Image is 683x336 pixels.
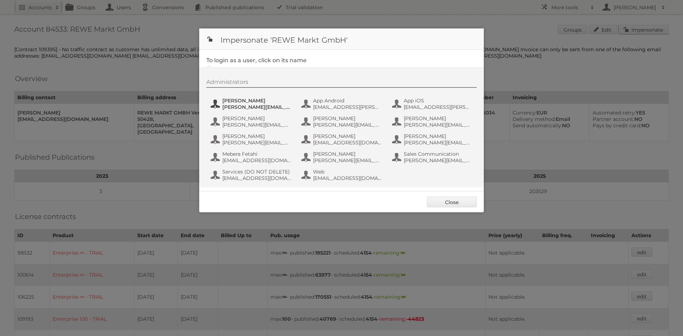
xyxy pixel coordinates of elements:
[222,133,291,139] span: [PERSON_NAME]
[391,132,475,146] button: [PERSON_NAME] [PERSON_NAME][EMAIL_ADDRESS][PERSON_NAME][DOMAIN_NAME]
[313,139,382,146] span: [EMAIL_ADDRESS][DOMAIN_NAME]
[313,133,382,139] span: [PERSON_NAME]
[206,57,307,64] legend: To login as a user, click on its name
[404,104,473,110] span: [EMAIL_ADDRESS][PERSON_NAME][DOMAIN_NAME]
[404,157,473,164] span: [PERSON_NAME][EMAIL_ADDRESS][PERSON_NAME][DOMAIN_NAME]
[222,115,291,122] span: [PERSON_NAME]
[391,150,475,164] button: Sales Communication [PERSON_NAME][EMAIL_ADDRESS][PERSON_NAME][DOMAIN_NAME]
[301,168,384,182] button: Web [EMAIL_ADDRESS][DOMAIN_NAME]
[313,175,382,181] span: [EMAIL_ADDRESS][DOMAIN_NAME]
[313,115,382,122] span: [PERSON_NAME]
[301,97,384,111] button: App Android [EMAIL_ADDRESS][PERSON_NAME][DOMAIN_NAME]
[222,104,291,110] span: [PERSON_NAME][EMAIL_ADDRESS][PERSON_NAME][DOMAIN_NAME]
[301,114,384,129] button: [PERSON_NAME] [PERSON_NAME][EMAIL_ADDRESS][PERSON_NAME][DOMAIN_NAME]
[313,151,382,157] span: [PERSON_NAME]
[301,150,384,164] button: [PERSON_NAME] [PERSON_NAME][EMAIL_ADDRESS][DOMAIN_NAME]
[404,115,473,122] span: [PERSON_NAME]
[210,150,293,164] button: Mebera Fetahi [EMAIL_ADDRESS][DOMAIN_NAME]
[391,114,475,129] button: [PERSON_NAME] [PERSON_NAME][EMAIL_ADDRESS][PERSON_NAME][DOMAIN_NAME]
[301,132,384,146] button: [PERSON_NAME] [EMAIL_ADDRESS][DOMAIN_NAME]
[210,168,293,182] button: Services (DO NOT DELETE) [EMAIL_ADDRESS][DOMAIN_NAME]
[222,175,291,181] span: [EMAIL_ADDRESS][DOMAIN_NAME]
[222,169,291,175] span: Services (DO NOT DELETE)
[404,122,473,128] span: [PERSON_NAME][EMAIL_ADDRESS][PERSON_NAME][DOMAIN_NAME]
[404,97,473,104] span: App iOS
[427,197,477,207] a: Close
[210,97,293,111] button: [PERSON_NAME] [PERSON_NAME][EMAIL_ADDRESS][PERSON_NAME][DOMAIN_NAME]
[210,132,293,146] button: [PERSON_NAME] [PERSON_NAME][EMAIL_ADDRESS][DOMAIN_NAME]
[391,97,475,111] button: App iOS [EMAIL_ADDRESS][PERSON_NAME][DOMAIN_NAME]
[206,79,477,88] div: Administrators
[222,97,291,104] span: [PERSON_NAME]
[313,169,382,175] span: Web
[313,97,382,104] span: App Android
[313,104,382,110] span: [EMAIL_ADDRESS][PERSON_NAME][DOMAIN_NAME]
[199,28,484,50] h1: Impersonate 'REWE Markt GmbH'
[222,157,291,164] span: [EMAIL_ADDRESS][DOMAIN_NAME]
[404,139,473,146] span: [PERSON_NAME][EMAIL_ADDRESS][PERSON_NAME][DOMAIN_NAME]
[222,151,291,157] span: Mebera Fetahi
[404,151,473,157] span: Sales Communication
[210,114,293,129] button: [PERSON_NAME] [PERSON_NAME][EMAIL_ADDRESS][PERSON_NAME][DOMAIN_NAME]
[313,122,382,128] span: [PERSON_NAME][EMAIL_ADDRESS][PERSON_NAME][DOMAIN_NAME]
[222,122,291,128] span: [PERSON_NAME][EMAIL_ADDRESS][PERSON_NAME][DOMAIN_NAME]
[404,133,473,139] span: [PERSON_NAME]
[313,157,382,164] span: [PERSON_NAME][EMAIL_ADDRESS][DOMAIN_NAME]
[222,139,291,146] span: [PERSON_NAME][EMAIL_ADDRESS][DOMAIN_NAME]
